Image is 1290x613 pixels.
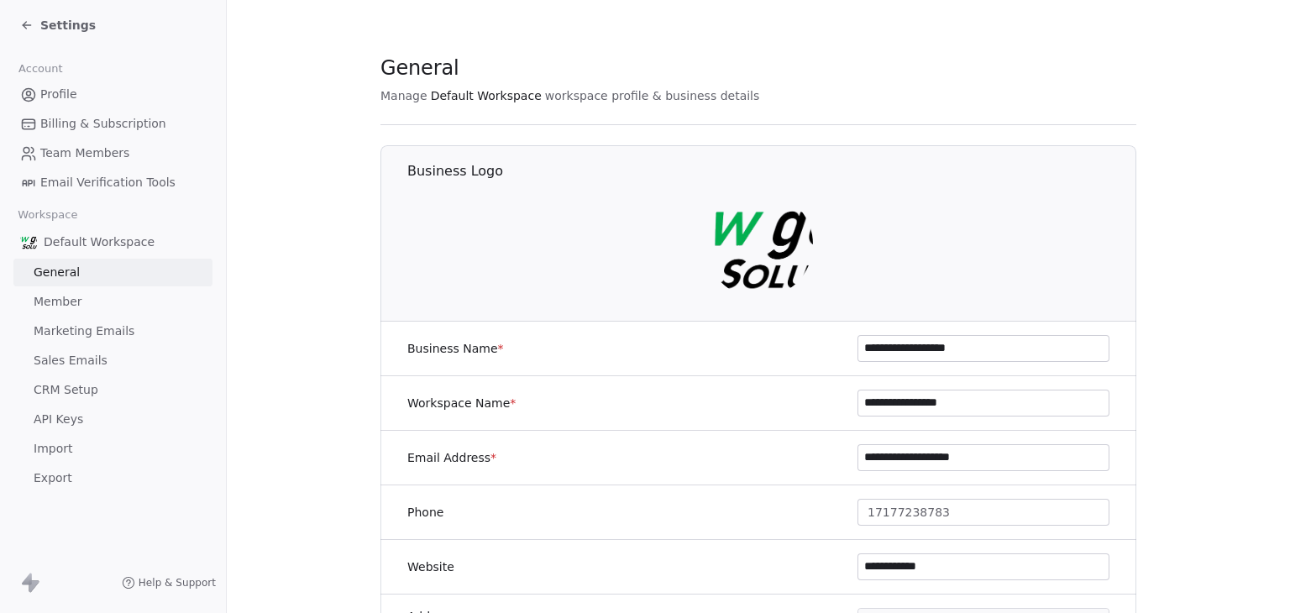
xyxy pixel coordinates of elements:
[13,169,212,196] a: Email Verification Tools
[13,376,212,404] a: CRM Setup
[122,576,216,589] a: Help & Support
[857,499,1109,526] button: 17177238783
[705,191,813,298] img: grow%20gelt%20logo%20(2).png
[34,322,134,340] span: Marketing Emails
[44,233,155,250] span: Default Workspace
[13,288,212,316] a: Member
[34,293,82,311] span: Member
[20,17,96,34] a: Settings
[13,347,212,375] a: Sales Emails
[407,449,496,466] label: Email Address
[13,317,212,345] a: Marketing Emails
[380,55,459,81] span: General
[13,110,212,138] a: Billing & Subscription
[13,259,212,286] a: General
[407,558,454,575] label: Website
[40,174,176,191] span: Email Verification Tools
[13,81,212,108] a: Profile
[431,87,542,104] span: Default Workspace
[13,435,212,463] a: Import
[407,504,443,521] label: Phone
[545,87,760,104] span: workspace profile & business details
[139,576,216,589] span: Help & Support
[868,504,950,521] span: 17177238783
[11,202,85,228] span: Workspace
[11,56,70,81] span: Account
[20,233,37,250] img: grow%20gelt%20logo%20(2).png
[34,411,83,428] span: API Keys
[34,469,72,487] span: Export
[407,395,516,411] label: Workspace Name
[40,144,129,162] span: Team Members
[34,352,107,369] span: Sales Emails
[34,440,72,458] span: Import
[34,264,80,281] span: General
[407,162,1137,181] h1: Business Logo
[34,381,98,399] span: CRM Setup
[40,86,77,103] span: Profile
[13,139,212,167] a: Team Members
[13,464,212,492] a: Export
[407,340,504,357] label: Business Name
[40,17,96,34] span: Settings
[40,115,166,133] span: Billing & Subscription
[13,406,212,433] a: API Keys
[380,87,427,104] span: Manage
